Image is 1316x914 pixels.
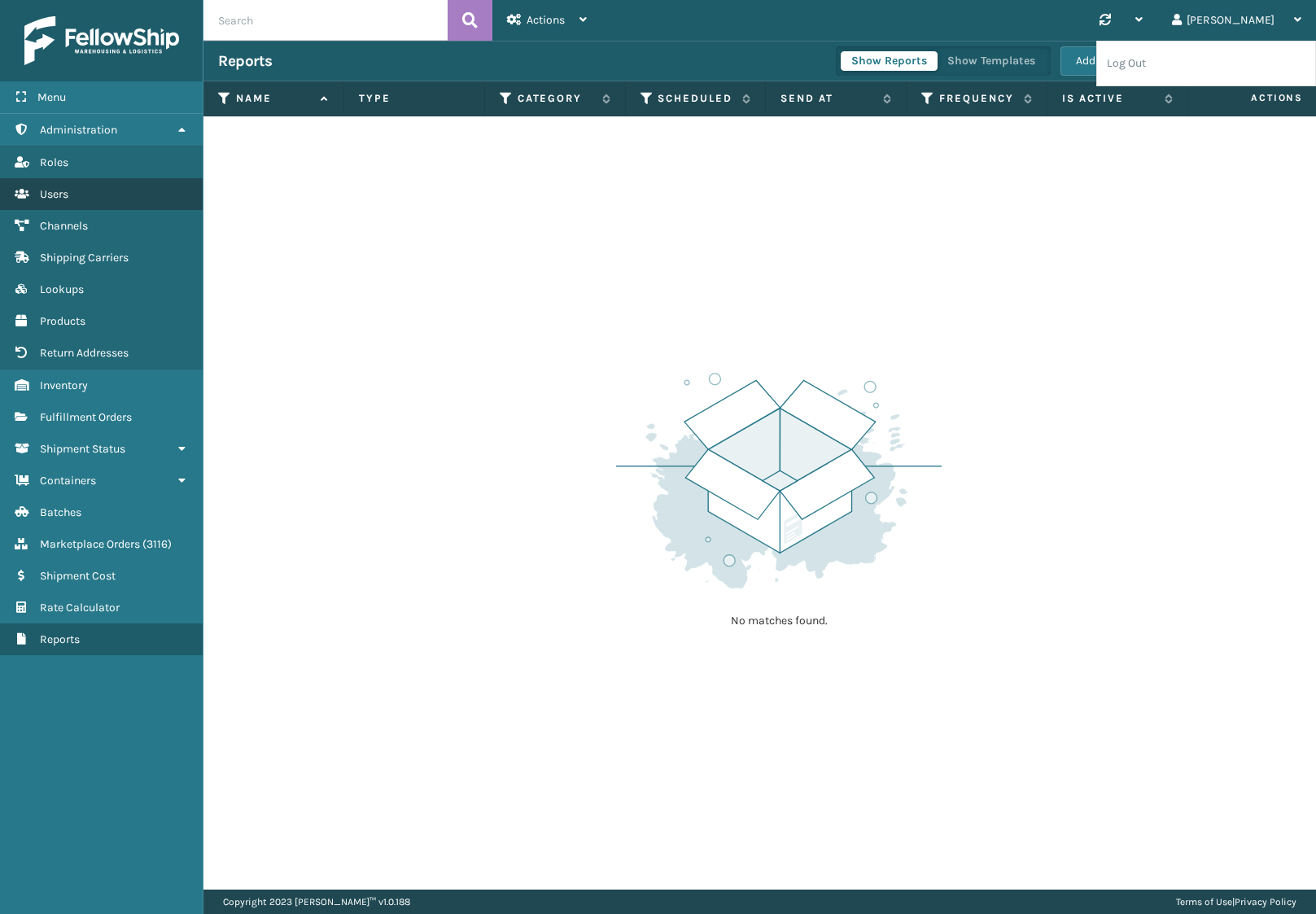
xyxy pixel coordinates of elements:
[939,91,1016,106] label: Frequency
[40,537,140,551] span: Marketplace Orders
[40,474,96,488] span: Containers
[40,410,132,424] span: Fulfillment Orders
[24,16,179,65] img: logo
[1176,896,1232,907] a: Terms of Use
[40,282,84,296] span: Lookups
[780,91,875,106] label: Send at
[40,378,88,392] span: Inventory
[1060,46,1185,76] button: Add New Template
[40,251,129,265] span: Shipping Carriers
[40,219,88,233] span: Channels
[142,537,172,551] span: ( 3116 )
[1097,42,1315,85] li: Log Out
[40,601,120,614] span: Rate Calculator
[40,505,81,519] span: Batches
[40,155,68,169] span: Roles
[37,90,66,104] span: Menu
[359,91,470,106] label: Type
[1176,890,1296,914] div: |
[236,91,313,106] label: Name
[658,91,734,106] label: Scheduled
[937,51,1046,71] button: Show Templates
[40,314,85,328] span: Products
[40,187,68,201] span: Users
[518,91,594,106] label: Category
[40,442,125,456] span: Shipment Status
[841,51,938,71] button: Show Reports
[223,890,410,914] p: Copyright 2023 [PERSON_NAME]™ v 1.0.188
[527,13,565,27] span: Actions
[40,632,80,646] span: Reports
[1235,896,1296,907] a: Privacy Policy
[40,569,116,583] span: Shipment Cost
[218,51,273,71] h3: Reports
[40,123,117,137] span: Administration
[40,346,129,360] span: Return Addresses
[1062,91,1156,106] label: Is Active
[1193,85,1313,112] span: Actions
